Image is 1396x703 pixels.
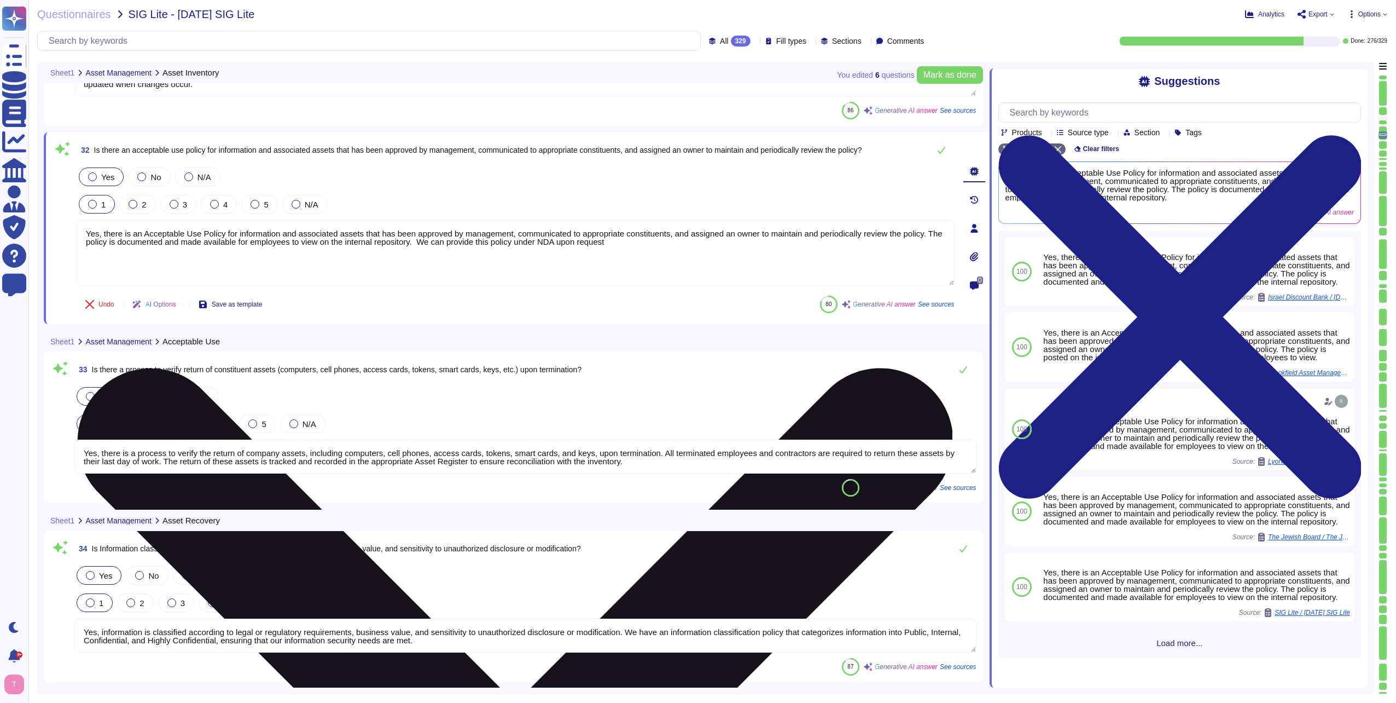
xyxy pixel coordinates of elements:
img: user [4,675,24,694]
span: 100 [1016,508,1027,515]
span: Sheet1 [50,338,74,345]
span: 3 [183,200,187,209]
span: 0 [977,276,983,284]
span: Sheet1 [50,69,74,77]
div: 329 [731,36,751,47]
span: You edited question s [837,71,914,79]
button: Mark as done [917,66,983,84]
span: 100 [1016,268,1027,275]
div: 9+ [16,652,22,658]
textarea: Yes, there is an Acceptable Use Policy for information and associated assets that has been approv... [77,220,955,286]
img: user [1335,395,1348,408]
span: 90 [847,485,853,491]
span: 32 [77,146,90,154]
span: Acceptable Use [162,337,220,345]
b: 6 [875,71,880,79]
span: 100 [1016,426,1027,433]
span: 87 [847,664,853,670]
span: Is there an acceptable use policy for information and associated assets that has been approved by... [94,146,862,154]
div: Yes, there is an Acceptable Use Policy for information and associated assets that has been approv... [1043,568,1350,601]
span: Fill types [776,37,806,45]
span: See sources [940,485,976,491]
span: Export [1308,11,1328,18]
span: SIG Lite - [DATE] SIG Lite [129,9,255,20]
span: Questionnaires [37,9,111,20]
span: 1 [101,200,106,209]
textarea: Yes, information is classified according to legal or regulatory requirements, business value, and... [74,619,976,653]
span: Mark as done [923,71,976,79]
span: Done: [1351,38,1365,44]
span: Options [1358,11,1381,18]
button: Analytics [1245,10,1284,19]
span: Generative AI answer [875,107,938,114]
span: 2 [142,200,146,209]
span: N/A [305,200,318,209]
span: See sources [940,107,976,114]
span: N/A [197,172,211,182]
span: Asset Management [85,69,152,77]
button: user [2,672,32,696]
span: 5 [264,200,268,209]
textarea: Yes, there is a process to verify the return of company assets, including computers, cell phones,... [74,440,976,474]
span: 34 [74,545,88,552]
span: 33 [74,366,88,373]
span: 100 [1016,584,1027,590]
span: 4 [223,200,228,209]
input: Search by keywords [1004,103,1360,122]
span: Asset Management [85,338,152,345]
span: SIG Lite / [DATE] SIG Lite [1275,609,1350,616]
span: 276 / 329 [1368,38,1387,44]
input: Search by keywords [43,31,700,50]
span: Yes [101,172,114,182]
span: 100 [1016,344,1027,350]
span: Sheet1 [50,517,74,525]
span: Load more... [998,639,1361,647]
span: Asset Inventory [162,68,219,77]
span: No [150,172,161,182]
span: Asset Management [85,517,152,525]
span: Sections [832,37,862,45]
span: Analytics [1258,11,1284,18]
span: 86 [847,107,853,113]
span: Comments [887,37,924,45]
span: Source: [1239,608,1350,617]
span: All [720,37,729,45]
span: See sources [940,664,976,670]
span: Asset Recovery [162,516,220,525]
span: 80 [825,301,831,307]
